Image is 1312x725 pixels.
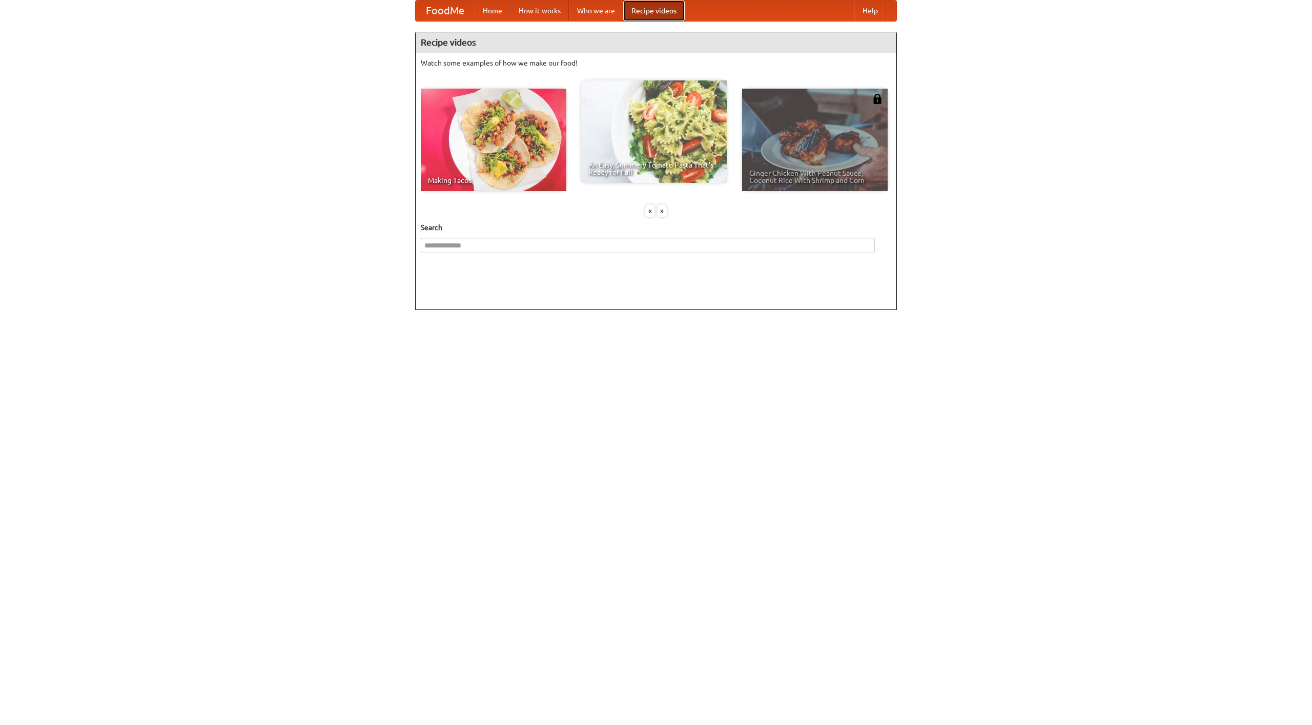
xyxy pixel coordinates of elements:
a: An Easy, Summery Tomato Pasta That's Ready for Fall [581,80,727,183]
div: » [658,204,667,217]
span: Making Tacos [428,177,559,184]
a: FoodMe [416,1,475,21]
a: Who we are [569,1,623,21]
h5: Search [421,222,891,233]
h4: Recipe videos [416,32,896,53]
p: Watch some examples of how we make our food! [421,58,891,68]
div: « [645,204,654,217]
span: An Easy, Summery Tomato Pasta That's Ready for Fall [588,161,720,176]
a: Home [475,1,510,21]
a: Help [854,1,886,21]
a: How it works [510,1,569,21]
img: 483408.png [872,94,883,104]
a: Making Tacos [421,89,566,191]
a: Recipe videos [623,1,685,21]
